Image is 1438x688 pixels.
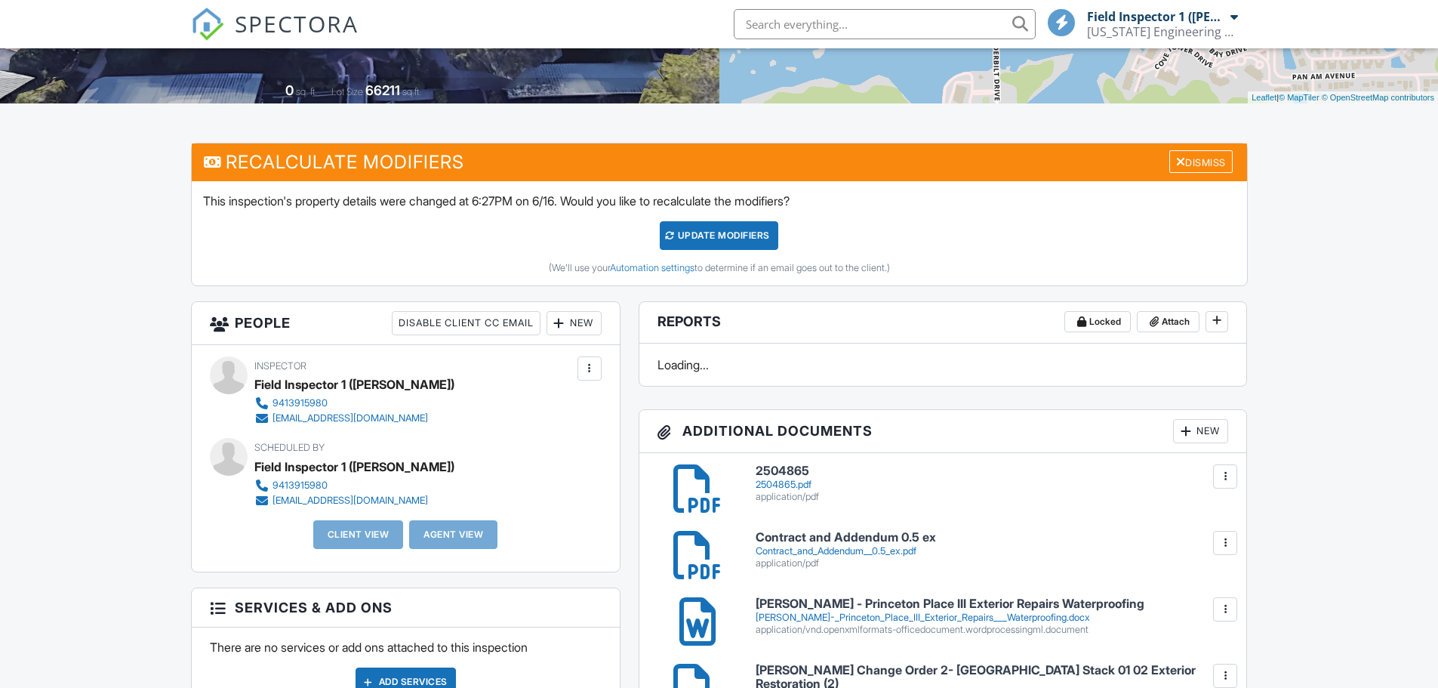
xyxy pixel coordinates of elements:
span: Inspector [254,360,306,372]
div: 9413915980 [273,480,328,492]
a: 9413915980 [254,478,442,493]
span: Lot Size [331,86,363,97]
a: Automation settings [610,262,694,273]
div: [EMAIL_ADDRESS][DOMAIN_NAME] [273,412,428,424]
a: Contract and Addendum 0.5 ex Contract_and_Addendum__0.5_ex.pdf application/pdf [756,531,1229,569]
h3: People [192,302,620,345]
h6: Contract and Addendum 0.5 ex [756,531,1229,545]
div: Contract_and_Addendum__0.5_ex.pdf [756,545,1229,557]
div: Florida Engineering LLC [1087,24,1238,39]
h3: Recalculate Modifiers [192,143,1247,180]
div: Field Inspector 1 ([PERSON_NAME]) [254,455,454,478]
h3: Services & Add ons [192,588,620,628]
div: Field Inspector 1 ([PERSON_NAME]) [1087,9,1227,24]
span: sq. ft. [296,86,317,97]
a: 9413915980 [254,396,442,411]
div: New [1173,419,1228,443]
a: © MapTiler [1279,93,1319,102]
span: sq.ft. [402,86,421,97]
div: [PERSON_NAME]-_Princeton_Place_III_Exterior_Repairs___Waterproofing.docx [756,612,1229,624]
div: 2504865.pdf [756,479,1229,491]
div: Disable Client CC Email [392,311,540,335]
img: The Best Home Inspection Software - Spectora [191,8,224,41]
a: © OpenStreetMap contributors [1322,93,1434,102]
div: 66211 [365,82,400,98]
a: 2504865 2504865.pdf application/pdf [756,464,1229,503]
a: SPECTORA [191,20,359,52]
a: [EMAIL_ADDRESS][DOMAIN_NAME] [254,493,442,508]
div: Dismiss [1169,150,1233,174]
a: [PERSON_NAME] - Princeton Place III Exterior Repairs Waterproofing [PERSON_NAME]-_Princeton_Place... [756,597,1229,636]
div: UPDATE Modifiers [660,221,778,250]
input: Search everything... [734,9,1036,39]
a: Leaflet [1252,93,1276,102]
h6: [PERSON_NAME] - Princeton Place III Exterior Repairs Waterproofing [756,597,1229,611]
h6: 2504865 [756,464,1229,478]
div: application/pdf [756,491,1229,503]
div: [EMAIL_ADDRESS][DOMAIN_NAME] [273,495,428,507]
div: Field Inspector 1 ([PERSON_NAME]) [254,373,454,396]
span: SPECTORA [235,8,359,39]
a: [EMAIL_ADDRESS][DOMAIN_NAME] [254,411,442,426]
div: application/pdf [756,557,1229,569]
div: | [1248,91,1438,104]
h3: Additional Documents [639,410,1247,453]
span: Scheduled By [254,442,325,453]
div: application/vnd.openxmlformats-officedocument.wordprocessingml.document [756,624,1229,636]
div: (We'll use your to determine if an email goes out to the client.) [203,262,1236,274]
div: 0 [285,82,294,98]
div: New [547,311,602,335]
div: 9413915980 [273,397,328,409]
div: This inspection's property details were changed at 6:27PM on 6/16. Would you like to recalculate ... [192,181,1247,285]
